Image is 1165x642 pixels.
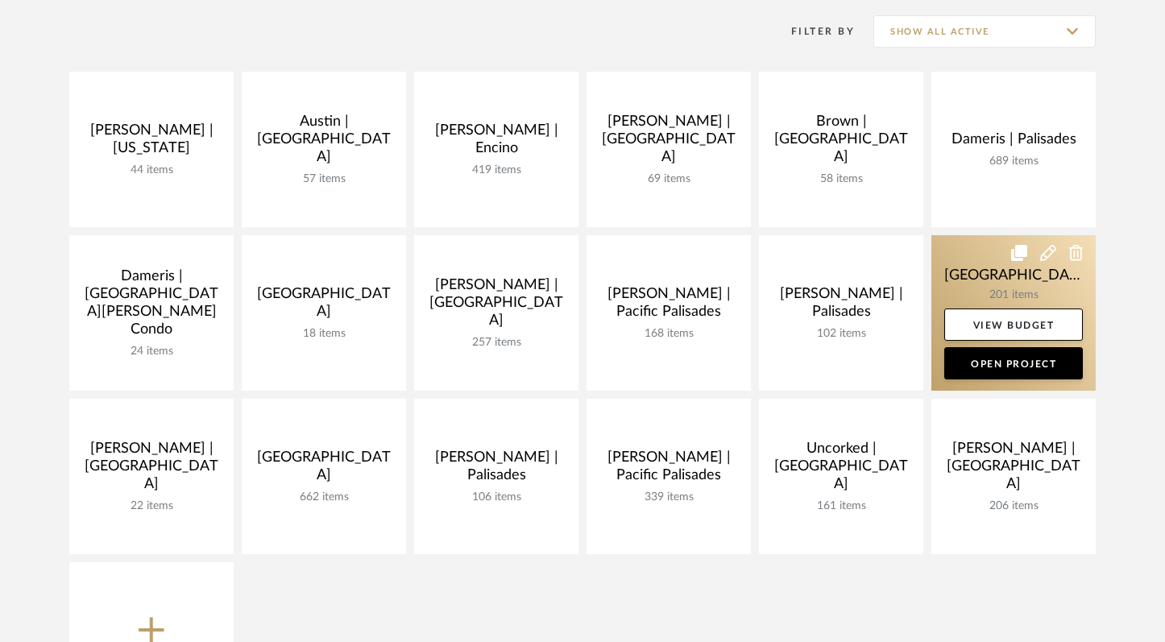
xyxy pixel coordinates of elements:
[599,172,738,186] div: 69 items
[82,164,221,177] div: 44 items
[772,285,910,327] div: [PERSON_NAME] | Palisades
[599,449,738,491] div: [PERSON_NAME] | Pacific Palisades
[599,285,738,327] div: [PERSON_NAME] | Pacific Palisades
[427,491,566,504] div: 106 items
[944,130,1083,155] div: Dameris | Palisades
[82,345,221,358] div: 24 items
[82,122,221,164] div: [PERSON_NAME] | [US_STATE]
[772,172,910,186] div: 58 items
[944,347,1083,379] a: Open Project
[599,113,738,172] div: [PERSON_NAME] | [GEOGRAPHIC_DATA]
[255,449,393,491] div: [GEOGRAPHIC_DATA]
[255,327,393,341] div: 18 items
[772,327,910,341] div: 102 items
[770,23,855,39] div: Filter By
[82,440,221,499] div: [PERSON_NAME] | [GEOGRAPHIC_DATA]
[772,440,910,499] div: Uncorked | [GEOGRAPHIC_DATA]
[944,155,1083,168] div: 689 items
[255,285,393,327] div: [GEOGRAPHIC_DATA]
[255,113,393,172] div: Austin | [GEOGRAPHIC_DATA]
[427,164,566,177] div: 419 items
[772,113,910,172] div: Brown | [GEOGRAPHIC_DATA]
[427,336,566,350] div: 257 items
[599,491,738,504] div: 339 items
[427,122,566,164] div: [PERSON_NAME] | Encino
[255,172,393,186] div: 57 items
[772,499,910,513] div: 161 items
[427,449,566,491] div: [PERSON_NAME] | Palisades
[255,491,393,504] div: 662 items
[944,440,1083,499] div: [PERSON_NAME] | [GEOGRAPHIC_DATA]
[944,499,1083,513] div: 206 items
[427,276,566,336] div: [PERSON_NAME] | [GEOGRAPHIC_DATA]
[599,327,738,341] div: 168 items
[82,499,221,513] div: 22 items
[944,309,1083,341] a: View Budget
[82,267,221,345] div: Dameris | [GEOGRAPHIC_DATA][PERSON_NAME] Condo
